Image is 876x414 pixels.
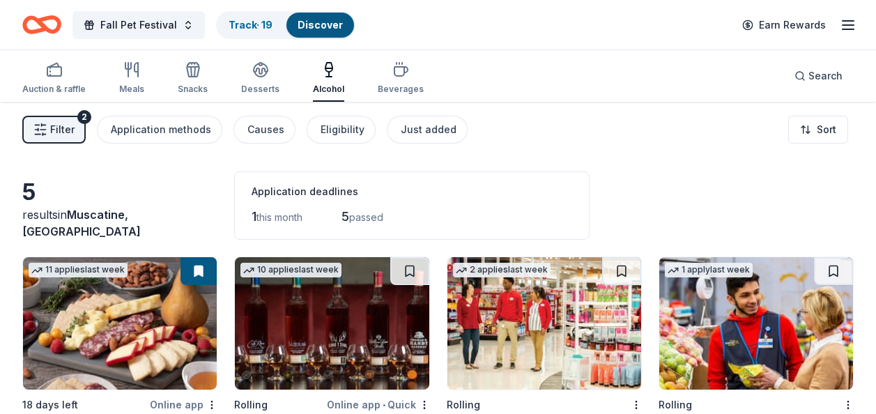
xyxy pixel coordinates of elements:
button: Beverages [378,56,424,102]
div: Alcohol [313,84,344,95]
img: Image for Target [447,257,641,390]
span: 5 [341,209,349,224]
button: Eligibility [307,116,376,144]
div: Application methods [111,121,211,138]
span: Search [808,68,843,84]
img: Image for Gourmet Gift Baskets [23,257,217,390]
button: Fall Pet Festival [72,11,205,39]
button: Filter2 [22,116,86,144]
div: Online app Quick [327,396,430,413]
button: Auction & raffle [22,56,86,102]
div: 2 applies last week [453,263,551,277]
span: 1 [252,209,256,224]
button: Causes [233,116,295,144]
button: Search [783,62,854,90]
button: Just added [387,116,468,144]
div: Online app [150,396,217,413]
div: Snacks [178,84,208,95]
a: Discover [298,19,343,31]
span: this month [256,211,302,223]
button: Meals [119,56,144,102]
span: Muscatine, [GEOGRAPHIC_DATA] [22,208,141,238]
span: in [22,208,141,238]
button: Alcohol [313,56,344,102]
span: Fall Pet Festival [100,17,177,33]
button: Track· 19Discover [216,11,355,39]
div: 11 applies last week [29,263,128,277]
div: 18 days left [22,397,78,413]
div: Eligibility [321,121,364,138]
a: Track· 19 [229,19,272,31]
span: Sort [817,121,836,138]
button: Snacks [178,56,208,102]
div: Causes [247,121,284,138]
div: Desserts [241,84,279,95]
span: passed [349,211,383,223]
div: Meals [119,84,144,95]
div: Beverages [378,84,424,95]
img: Image for Walmart [659,257,853,390]
div: Just added [401,121,456,138]
div: 1 apply last week [665,263,753,277]
div: Rolling [447,397,480,413]
div: Auction & raffle [22,84,86,95]
a: Home [22,8,61,41]
div: Application deadlines [252,183,572,200]
div: Rolling [659,397,692,413]
span: • [383,399,385,411]
div: results [22,206,217,240]
img: Image for Buffalo Trace Distillery [235,257,429,390]
div: 2 [77,110,91,124]
a: Earn Rewards [734,13,834,38]
button: Desserts [241,56,279,102]
div: Rolling [234,397,268,413]
div: 10 applies last week [240,263,341,277]
div: 5 [22,178,217,206]
span: Filter [50,121,75,138]
button: Sort [788,116,848,144]
button: Application methods [97,116,222,144]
